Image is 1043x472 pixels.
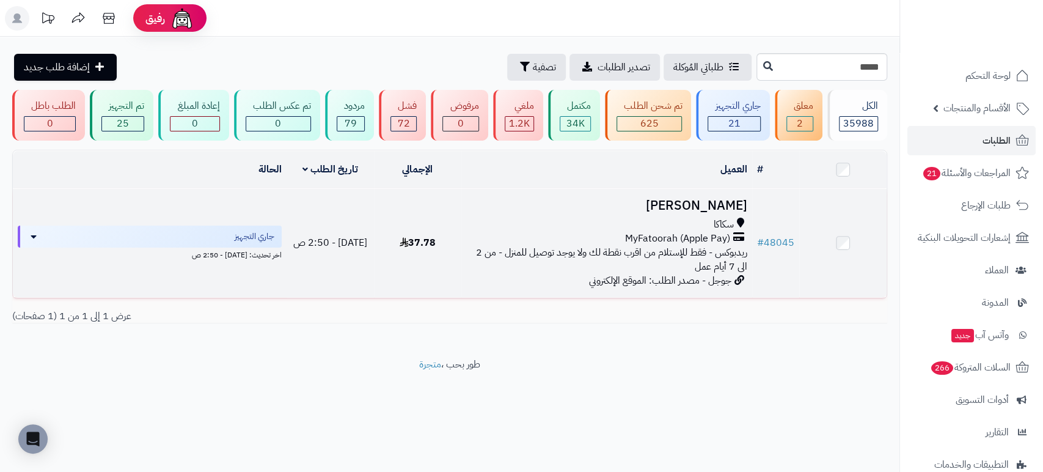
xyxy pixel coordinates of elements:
[391,117,416,131] div: 72
[589,273,731,288] span: جوجل - مصدر الطلب: الموقع الإلكتروني
[156,90,231,141] a: إعادة المبلغ 0
[337,99,365,113] div: مردود
[507,54,566,81] button: تصفية
[720,162,747,177] a: العميل
[3,309,450,323] div: عرض 1 إلى 1 من 1 (1 صفحات)
[293,235,367,250] span: [DATE] - 2:50 ص
[982,294,1009,311] span: المدونة
[402,162,433,177] a: الإجمالي
[560,117,590,131] div: 34005
[956,391,1009,408] span: أدوات التسويق
[246,99,311,113] div: تم عكس الطلب
[664,54,752,81] a: طلباتي المُوكلة
[491,90,546,141] a: ملغي 1.2K
[246,117,310,131] div: 0
[625,232,730,246] span: MyFatoorah (Apple Pay)
[458,116,464,131] span: 0
[757,235,794,250] a: #48045
[258,162,282,177] a: الحالة
[443,117,478,131] div: 0
[950,326,1009,344] span: وآتس آب
[505,99,534,113] div: ملغي
[569,54,660,81] a: تصدير الطلبات
[566,116,584,131] span: 34K
[907,191,1036,220] a: طلبات الإرجاع
[673,60,723,75] span: طلباتي المُوكلة
[907,353,1036,382] a: السلات المتروكة266
[24,99,76,113] div: الطلب باطل
[907,418,1036,447] a: التقارير
[476,245,747,274] span: ريدبوكس - فقط للإستلام من اقرب نقطة لك ولا يوجد توصيل للمنزل - من 2 الى 7 أيام عمل
[235,230,274,243] span: جاري التجهيز
[708,99,760,113] div: جاري التجهيز
[922,164,1011,182] span: المراجعات والأسئلة
[18,248,282,260] div: اخر تحديث: [DATE] - 2:50 ص
[24,117,75,131] div: 0
[546,90,602,141] a: مكتمل 34K
[428,90,490,141] a: مرفوض 0
[907,320,1036,350] a: وآتس آبجديد
[170,6,194,31] img: ai-face.png
[47,116,53,131] span: 0
[907,288,1036,317] a: المدونة
[931,361,953,375] span: 266
[376,90,428,141] a: فشل 72
[640,116,659,131] span: 625
[18,424,48,454] div: Open Intercom Messenger
[14,54,117,81] a: إضافة طلب جديد
[728,116,740,131] span: 21
[101,99,144,113] div: تم التجهيز
[907,158,1036,188] a: المراجعات والأسئلة21
[232,90,323,141] a: تم عكس الطلب 0
[617,99,682,113] div: تم شحن الطلب
[345,116,357,131] span: 79
[986,424,1009,441] span: التقارير
[466,199,747,213] h3: [PERSON_NAME]
[907,223,1036,253] a: إشعارات التحويلات البنكية
[708,117,759,131] div: 21
[714,218,734,232] span: سكاكا
[772,90,825,141] a: معلق 2
[337,117,364,131] div: 79
[560,99,591,113] div: مكتمل
[102,117,144,131] div: 25
[907,256,1036,285] a: العملاء
[170,99,219,113] div: إعادة المبلغ
[825,90,890,141] a: الكل35988
[907,126,1036,155] a: الطلبات
[390,99,417,113] div: فشل
[400,235,436,250] span: 37.78
[602,90,694,141] a: تم شحن الطلب 625
[839,99,878,113] div: الكل
[192,116,198,131] span: 0
[787,117,813,131] div: 2
[398,116,410,131] span: 72
[786,99,813,113] div: معلق
[757,235,764,250] span: #
[275,116,281,131] span: 0
[943,100,1011,117] span: الأقسام والمنتجات
[505,117,533,131] div: 1159
[930,359,1011,376] span: السلات المتروكة
[965,67,1011,84] span: لوحة التحكم
[598,60,650,75] span: تصدير الطلبات
[694,90,772,141] a: جاري التجهيز 21
[907,385,1036,415] a: أدوات التسويق
[419,357,441,372] a: متجرة
[961,197,1011,214] span: طلبات الإرجاع
[87,90,156,141] a: تم التجهيز 25
[918,229,1011,246] span: إشعارات التحويلات البنكية
[117,116,129,131] span: 25
[442,99,478,113] div: مرفوض
[985,262,1009,279] span: العملاء
[951,329,974,342] span: جديد
[907,61,1036,90] a: لوحة التحكم
[617,117,681,131] div: 625
[843,116,874,131] span: 35988
[983,132,1011,149] span: الطلبات
[170,117,219,131] div: 0
[145,11,165,26] span: رفيق
[923,167,940,180] span: 21
[757,162,763,177] a: #
[960,34,1031,60] img: logo-2.png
